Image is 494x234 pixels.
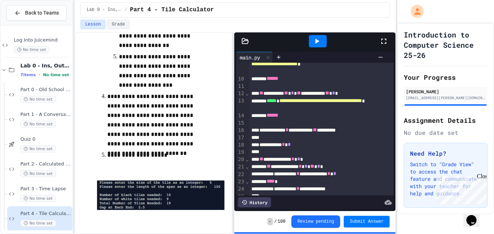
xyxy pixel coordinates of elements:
[236,186,245,193] div: 24
[20,145,56,152] span: No time set
[43,73,69,77] span: No time set
[236,171,245,178] div: 22
[245,179,249,184] span: Fold line
[245,164,249,169] span: Fold line
[236,112,245,120] div: 14
[236,90,245,97] div: 12
[236,141,245,149] div: 18
[14,37,71,43] span: Log Into Juicemind
[236,163,245,171] div: 21
[410,149,481,158] h3: Need Help?
[87,7,121,13] span: Lab 0 - Ins, Outs and a Little Math
[236,52,273,63] div: main.py
[236,54,264,61] div: main.py
[25,9,59,17] span: Back to Teams
[463,205,487,227] iframe: chat widget
[404,128,487,137] div: No due date set
[20,96,56,103] span: No time set
[236,156,245,163] div: 20
[238,197,271,207] div: History
[20,121,56,128] span: No time set
[245,156,249,162] span: Fold line
[39,72,40,78] span: •
[20,62,71,69] span: Lab 0 - Ins, Outs and a Little Math
[236,53,245,75] div: 9
[404,30,487,60] h1: Introduction to Computer Science 25-26
[406,88,485,95] div: [PERSON_NAME]
[236,178,245,186] div: 23
[406,95,485,101] div: [EMAIL_ADDRESS][PERSON_NAME][DOMAIN_NAME]
[236,83,245,90] div: 11
[236,120,245,127] div: 15
[236,134,245,141] div: 17
[291,215,340,228] button: Review pending
[107,20,130,29] button: Grade
[20,170,56,177] span: No time set
[278,219,286,225] span: 100
[267,218,273,225] span: -
[20,186,71,192] span: Part 3 - Time Lapse
[434,173,487,204] iframe: chat widget
[20,73,36,77] span: 7 items
[20,112,71,118] span: Part 1 - A Conversation
[236,149,245,156] div: 19
[350,219,384,225] span: Submit Answer
[20,220,56,227] span: No time set
[410,161,481,197] p: Switch to "Grade View" to access the chat feature and communicate with your teacher for help and ...
[20,195,56,202] span: No time set
[7,5,67,21] button: Back to Teams
[80,20,105,29] button: Lesson
[236,97,245,112] div: 13
[14,46,49,53] span: No time set
[3,3,50,46] div: Chat with us now!Close
[20,136,71,143] span: Quiz 0
[404,72,487,82] h2: Your Progress
[245,90,249,96] span: Fold line
[403,3,426,20] div: My Account
[130,5,214,14] span: Part 4 - Tile Calculator
[20,161,71,167] span: Part 2 - Calculated Rectangle
[274,219,277,225] span: /
[236,127,245,134] div: 16
[124,7,127,13] span: /
[344,216,390,227] button: Submit Answer
[236,75,245,83] div: 10
[20,87,71,93] span: Part 0 - Old School Printer
[236,193,245,200] div: 25
[404,115,487,125] h2: Assignment Details
[20,211,71,217] span: Part 4 - Tile Calculator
